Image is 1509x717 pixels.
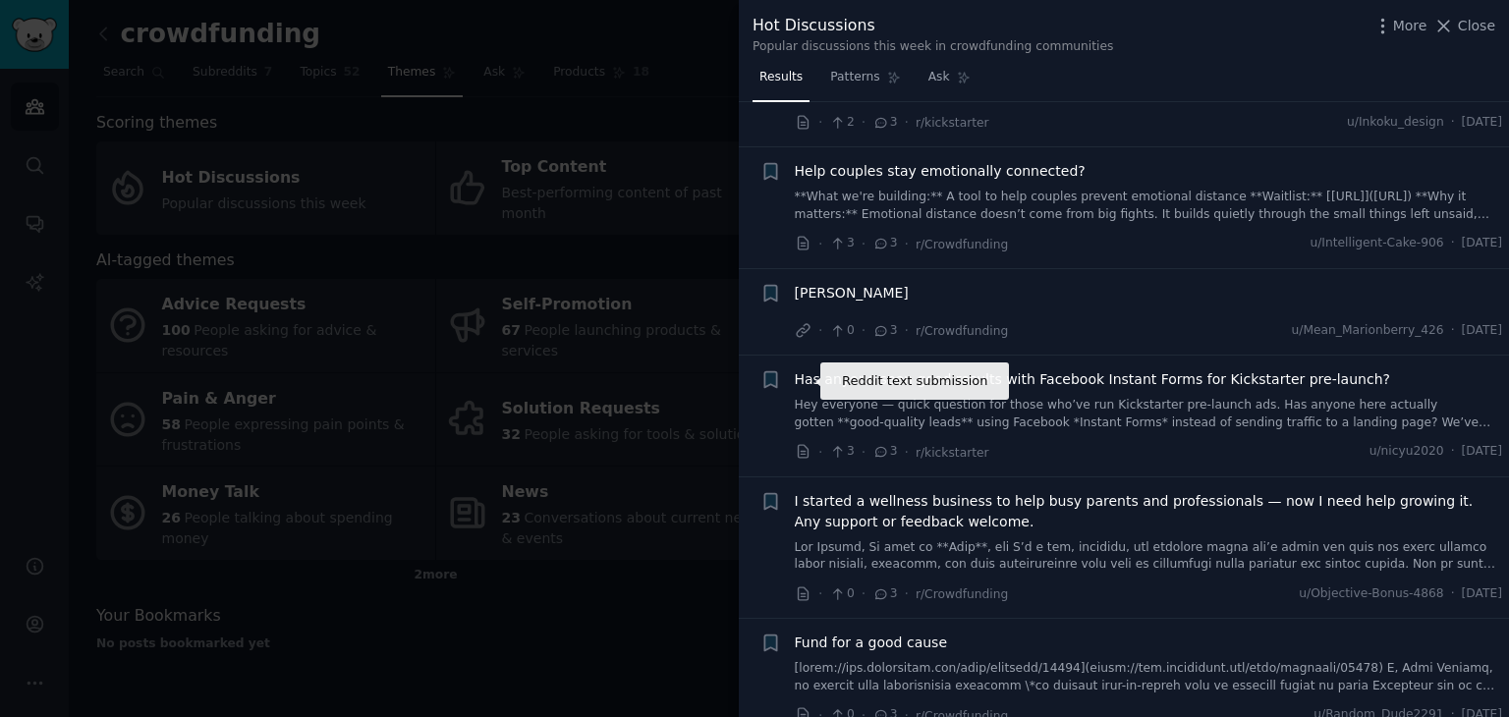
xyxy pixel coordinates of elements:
span: · [862,112,866,133]
a: Patterns [823,62,907,102]
span: r/kickstarter [916,116,989,130]
span: r/Crowdfunding [916,587,1008,601]
span: · [1451,443,1455,461]
span: [DATE] [1462,114,1502,132]
span: Results [759,69,803,86]
button: More [1372,16,1427,36]
span: · [818,583,822,604]
span: · [818,112,822,133]
span: u/Intelligent-Cake-906 [1310,235,1443,252]
span: · [818,320,822,341]
span: · [905,583,909,604]
span: Ask [928,69,950,86]
a: Lor Ipsumd, Si amet co **Adip**, eli S’d e tem, incididu, utl etdolore magna ali’e admin ven quis... [795,539,1503,574]
span: 3 [829,443,854,461]
span: r/Crowdfunding [916,324,1008,338]
span: r/Crowdfunding [916,238,1008,251]
span: Patterns [830,69,879,86]
a: Has anyone seen good results with Facebook Instant Forms for Kickstarter pre-launch? [795,369,1390,390]
span: · [862,583,866,604]
span: · [818,234,822,254]
span: 0 [829,322,854,340]
div: Popular discussions this week in crowdfunding communities [753,38,1113,56]
span: [DATE] [1462,322,1502,340]
span: u/Inkoku_design [1347,114,1444,132]
span: [DATE] [1462,235,1502,252]
span: · [1451,235,1455,252]
span: 0 [829,585,854,603]
span: 3 [872,114,897,132]
a: Hey everyone — quick question for those who’ve run Kickstarter pre-launch ads. Has anyone here ac... [795,397,1503,431]
a: I started a wellness business to help busy parents and professionals — now I need help growing it... [795,491,1503,532]
span: · [818,442,822,463]
span: · [1451,585,1455,603]
span: · [862,320,866,341]
span: · [862,234,866,254]
span: u/Objective-Bonus-4868 [1299,585,1443,603]
span: · [1451,322,1455,340]
span: u/Mean_Marionberry_426 [1292,322,1444,340]
a: [PERSON_NAME] [795,283,909,303]
a: [lorem://ips.dolorsitam.con/adip/elitsedd/14494](eiusm://tem.incididunt.utl/etdo/magnaali/05478) ... [795,660,1503,694]
span: 3 [872,235,897,252]
span: [DATE] [1462,585,1502,603]
span: r/kickstarter [916,446,989,460]
div: Hot Discussions [753,14,1113,38]
span: · [905,112,909,133]
span: · [905,320,909,341]
span: u/nicyu2020 [1369,443,1444,461]
span: · [905,234,909,254]
a: Ask [922,62,978,102]
a: **What we're building:** A tool to help couples prevent emotional distance **Waitlist:** [[URL]](... [795,189,1503,223]
span: [DATE] [1462,443,1502,461]
a: Results [753,62,810,102]
span: · [905,442,909,463]
span: 3 [872,322,897,340]
a: Fund for a good cause [795,633,948,653]
a: Help couples stay emotionally connected? [795,161,1086,182]
span: Close [1458,16,1495,36]
span: More [1393,16,1427,36]
span: 2 [829,114,854,132]
span: 3 [872,585,897,603]
span: · [1451,114,1455,132]
button: Close [1433,16,1495,36]
span: 3 [872,443,897,461]
span: · [862,442,866,463]
span: 3 [829,235,854,252]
